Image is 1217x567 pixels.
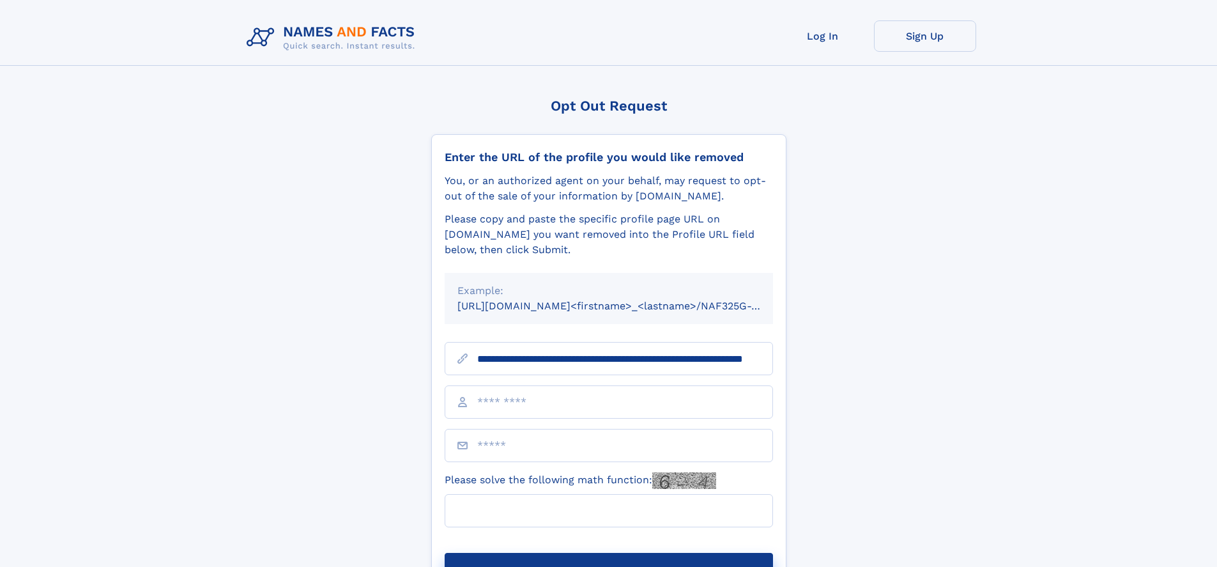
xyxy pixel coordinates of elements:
[457,300,797,312] small: [URL][DOMAIN_NAME]<firstname>_<lastname>/NAF325G-xxxxxxxx
[445,212,773,258] div: Please copy and paste the specific profile page URL on [DOMAIN_NAME] you want removed into the Pr...
[772,20,874,52] a: Log In
[445,472,716,489] label: Please solve the following math function:
[445,150,773,164] div: Enter the URL of the profile you would like removed
[457,283,760,299] div: Example:
[241,20,425,55] img: Logo Names and Facts
[445,173,773,204] div: You, or an authorized agent on your behalf, may request to opt-out of the sale of your informatio...
[431,98,786,114] div: Opt Out Request
[874,20,976,52] a: Sign Up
